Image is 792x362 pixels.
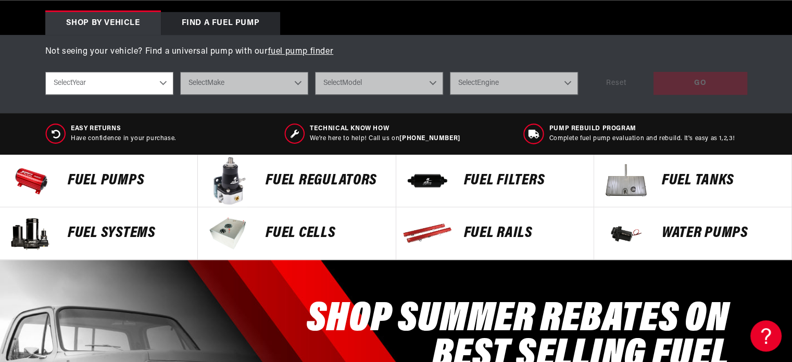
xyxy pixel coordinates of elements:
div: Shop by vehicle [45,12,161,35]
p: Have confidence in your purchase. [71,134,176,143]
p: FUEL Rails [464,226,583,241]
a: Water Pumps Water Pumps [594,207,792,260]
p: FUEL FILTERS [464,173,583,189]
p: Fuel Pumps [68,173,187,189]
a: Fuel Tanks Fuel Tanks [594,155,792,207]
select: Make [180,72,308,95]
img: Fuel Tanks [599,155,651,207]
p: Complete fuel pump evaluation and rebuild. It's easy as 1,2,3! [549,134,735,143]
img: Fuel Pumps [5,155,57,207]
img: FUEL FILTERS [401,155,454,207]
p: Fuel Systems [68,226,187,241]
select: Year [45,72,173,95]
span: Easy Returns [71,124,176,133]
a: FUEL REGULATORS FUEL REGULATORS [198,155,396,207]
a: FUEL FILTERS FUEL FILTERS [396,155,594,207]
div: Find a Fuel Pump [161,12,281,35]
p: FUEL Cells [266,226,385,241]
img: Water Pumps [599,207,651,259]
a: FUEL Rails FUEL Rails [396,207,594,260]
select: Engine [450,72,578,95]
select: Model [315,72,443,95]
p: Fuel Tanks [662,173,781,189]
img: FUEL REGULATORS [203,155,255,207]
img: FUEL Rails [401,207,454,259]
img: FUEL Cells [203,207,255,259]
p: Water Pumps [662,226,781,241]
a: [PHONE_NUMBER] [399,135,460,142]
p: Not seeing your vehicle? Find a universal pump with our [45,45,747,59]
span: Pump Rebuild program [549,124,735,133]
p: We’re here to help! Call us on [310,134,460,143]
a: fuel pump finder [268,47,334,56]
img: Fuel Systems [5,207,57,259]
span: Technical Know How [310,124,460,133]
a: FUEL Cells FUEL Cells [198,207,396,260]
p: FUEL REGULATORS [266,173,385,189]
